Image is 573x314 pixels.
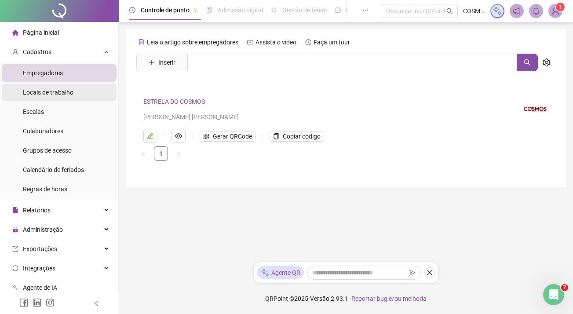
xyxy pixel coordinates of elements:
span: Página inicial [23,29,59,36]
span: lock [12,226,18,233]
span: left [93,300,99,307]
span: Empregadores [23,69,63,77]
span: Cadastros [23,48,51,55]
span: youtube [247,39,253,45]
div: [PERSON_NAME] [PERSON_NAME] [143,112,511,122]
span: send [409,270,416,276]
span: search [446,8,453,15]
span: notification [513,7,521,15]
span: eye [175,132,182,139]
span: instagram [46,298,55,307]
span: search [524,59,531,66]
span: Colaboradores [23,128,63,135]
img: sparkle-icon.fc2bf0ac1784a2077858766a79e2daf3.svg [493,6,502,16]
button: right [172,146,186,161]
button: Inserir [142,55,182,69]
span: dashboard [335,7,341,13]
iframe: Intercom live chat [543,284,564,305]
span: user-add [12,49,18,55]
div: Agente QR [257,266,304,279]
span: Agente de IA [23,284,57,291]
span: Admissão digital [218,7,263,14]
span: linkedin [33,298,41,307]
span: copy [273,133,279,139]
span: sun [271,7,277,13]
span: qrcode [203,133,209,139]
span: Painel do DP [346,7,380,14]
span: home [12,29,18,36]
span: close [427,270,433,276]
span: left [141,151,146,157]
img: 74037 [549,4,562,18]
span: Relatórios [23,207,51,214]
span: Grupos de acesso [23,147,72,154]
span: Regras de horas [23,186,67,193]
span: Calendário de feriados [23,166,84,173]
li: Página anterior [136,146,150,161]
span: setting [543,58,551,66]
span: Gestão de férias [282,7,327,14]
span: ellipsis [362,7,369,13]
span: Reportar bug e/ou melhoria [351,295,427,302]
span: clock-circle [129,7,135,13]
li: 1 [154,146,168,161]
span: Controle de ponto [141,7,190,14]
span: Assista o vídeo [255,39,296,46]
a: 1 [154,147,168,160]
span: edit [147,132,154,139]
span: Versão [310,295,329,302]
sup: Atualize o seu contato no menu Meus Dados [556,3,565,11]
span: right [176,151,181,157]
span: 7 [561,284,568,291]
span: sync [12,265,18,271]
span: file-text [139,39,145,45]
img: sparkle-icon.fc2bf0ac1784a2077858766a79e2daf3.svg [261,268,270,277]
button: Gerar QRCode [200,131,255,142]
button: left [136,146,150,161]
span: Copiar código [283,131,321,141]
span: Exportações [23,245,57,252]
span: plus [149,59,155,66]
span: export [12,246,18,252]
span: Leia o artigo sobre empregadores [147,39,238,46]
span: file-done [206,7,212,13]
span: facebook [19,298,28,307]
button: Copiar código [270,131,324,142]
span: Gerar QRCode [213,131,252,141]
span: Escalas [23,108,44,115]
span: Inserir [158,58,175,67]
span: pushpin [193,8,198,13]
li: Próxima página [172,146,186,161]
img: logo [522,96,548,123]
span: COSMOS [463,6,485,16]
span: Faça um tour [314,39,350,46]
footer: QRPoint © 2025 - 2.93.1 - [119,283,573,314]
span: Administração [23,226,63,233]
span: file [12,207,18,213]
span: Integrações [23,265,55,272]
a: ESTRELA DO COSMOS [143,98,205,105]
span: Locais de trabalho [23,89,73,96]
span: 1 [559,4,562,10]
span: history [305,39,311,45]
span: bell [532,7,540,15]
